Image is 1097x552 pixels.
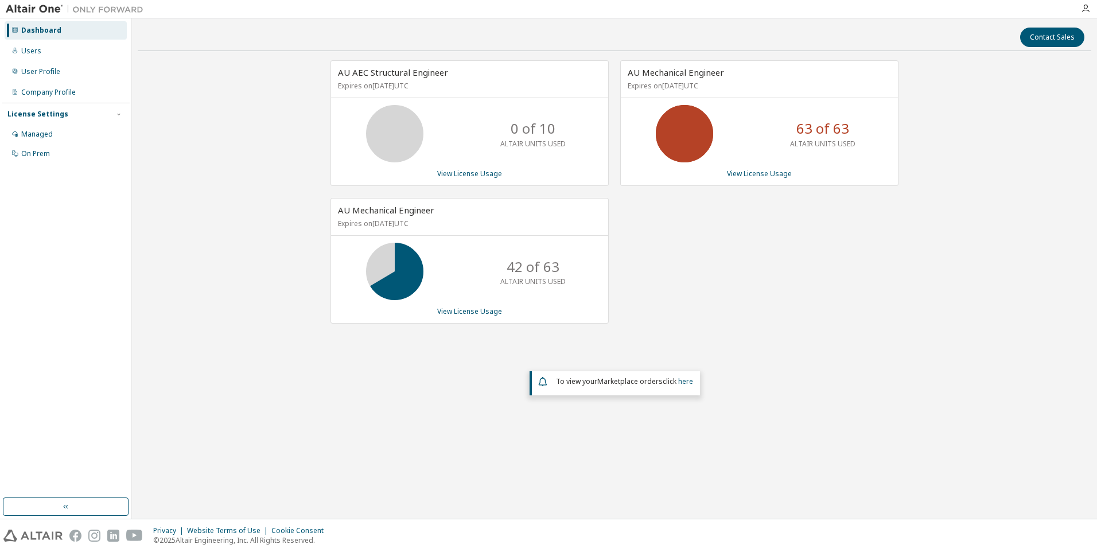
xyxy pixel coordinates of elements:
[338,204,434,216] span: AU Mechanical Engineer
[597,376,663,386] em: Marketplace orders
[187,526,271,535] div: Website Terms of Use
[153,526,187,535] div: Privacy
[511,119,555,138] p: 0 of 10
[69,530,81,542] img: facebook.svg
[796,119,849,138] p: 63 of 63
[556,376,693,386] span: To view your click
[500,277,566,286] p: ALTAIR UNITS USED
[21,26,61,35] div: Dashboard
[271,526,330,535] div: Cookie Consent
[628,81,888,91] p: Expires on [DATE] UTC
[126,530,143,542] img: youtube.svg
[88,530,100,542] img: instagram.svg
[500,139,566,149] p: ALTAIR UNITS USED
[437,169,502,178] a: View License Usage
[507,257,559,277] p: 42 of 63
[3,530,63,542] img: altair_logo.svg
[727,169,792,178] a: View License Usage
[153,535,330,545] p: © 2025 Altair Engineering, Inc. All Rights Reserved.
[21,130,53,139] div: Managed
[21,88,76,97] div: Company Profile
[6,3,149,15] img: Altair One
[338,67,448,78] span: AU AEC Structural Engineer
[107,530,119,542] img: linkedin.svg
[1020,28,1084,47] button: Contact Sales
[21,67,60,76] div: User Profile
[21,149,50,158] div: On Prem
[338,219,598,228] p: Expires on [DATE] UTC
[338,81,598,91] p: Expires on [DATE] UTC
[790,139,855,149] p: ALTAIR UNITS USED
[678,376,693,386] a: here
[21,46,41,56] div: Users
[7,110,68,119] div: License Settings
[628,67,724,78] span: AU Mechanical Engineer
[437,306,502,316] a: View License Usage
